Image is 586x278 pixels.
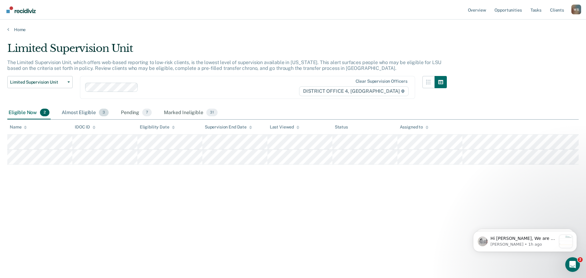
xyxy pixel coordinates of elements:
[565,257,580,272] iframe: Intercom live chat
[40,109,49,117] span: 2
[578,257,583,262] span: 2
[75,125,96,130] div: IDOC ID
[6,6,36,13] img: Recidiviz
[7,42,447,60] div: Limited Supervision Unit
[120,106,153,120] div: Pending7
[10,125,27,130] div: Name
[7,106,51,120] div: Eligible Now2
[464,219,586,262] iframe: Intercom notifications message
[206,109,218,117] span: 31
[335,125,348,130] div: Status
[7,27,579,32] a: Home
[7,60,441,71] p: The Limited Supervision Unit, which offers web-based reporting to low-risk clients, is the lowest...
[142,109,152,117] span: 7
[356,79,407,84] div: Clear supervision officers
[205,125,252,130] div: Supervision End Date
[571,5,581,14] button: Profile dropdown button
[400,125,429,130] div: Assigned to
[299,86,409,96] span: DISTRICT OFFICE 4, [GEOGRAPHIC_DATA]
[60,106,110,120] div: Almost Eligible3
[140,125,175,130] div: Eligibility Date
[270,125,299,130] div: Last Viewed
[163,106,219,120] div: Marked Ineligible31
[7,76,73,88] button: Limited Supervision Unit
[571,5,581,14] div: W S
[99,109,109,117] span: 3
[10,80,65,85] span: Limited Supervision Unit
